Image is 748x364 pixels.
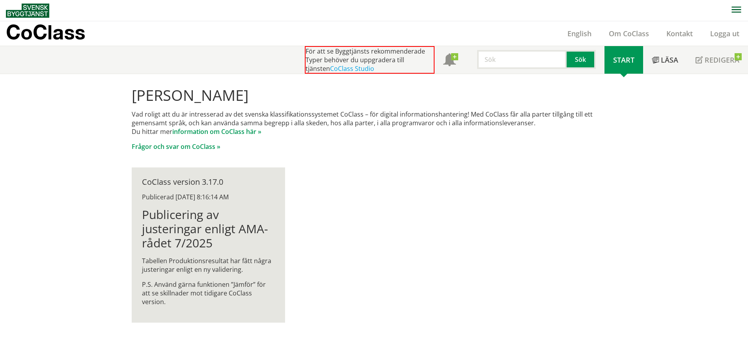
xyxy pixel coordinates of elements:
a: Kontakt [658,29,701,38]
a: Läsa [643,46,687,74]
a: Redigera [687,46,748,74]
p: Tabellen Produktionsresultat har fått några justeringar enligt en ny validering. [142,256,275,274]
span: Redigera [705,55,739,65]
a: Logga ut [701,29,748,38]
a: English [559,29,600,38]
p: CoClass [6,28,85,37]
h1: Publicering av justeringar enligt AMA-rådet 7/2025 [142,208,275,250]
a: CoClass [6,21,102,46]
a: information om CoClass här » [172,127,261,136]
span: Notifikationer [443,54,456,67]
p: Vad roligt att du är intresserad av det svenska klassifikationssystemet CoClass – för digital inf... [132,110,616,136]
a: Start [604,46,643,74]
p: P.S. Använd gärna funktionen ”Jämför” för att se skillnader mot tidigare CoClass version. [142,280,275,306]
span: Läsa [661,55,678,65]
div: Publicerad [DATE] 8:16:14 AM [142,193,275,201]
img: Svensk Byggtjänst [6,4,49,18]
input: Sök [477,50,567,69]
button: Sök [567,50,596,69]
a: Om CoClass [600,29,658,38]
a: CoClass Studio [330,64,374,73]
span: Start [613,55,634,65]
h1: [PERSON_NAME] [132,86,616,104]
div: För att se Byggtjänsts rekommenderade Typer behöver du uppgradera till tjänsten [305,46,435,74]
a: Frågor och svar om CoClass » [132,142,220,151]
div: CoClass version 3.17.0 [142,178,275,186]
